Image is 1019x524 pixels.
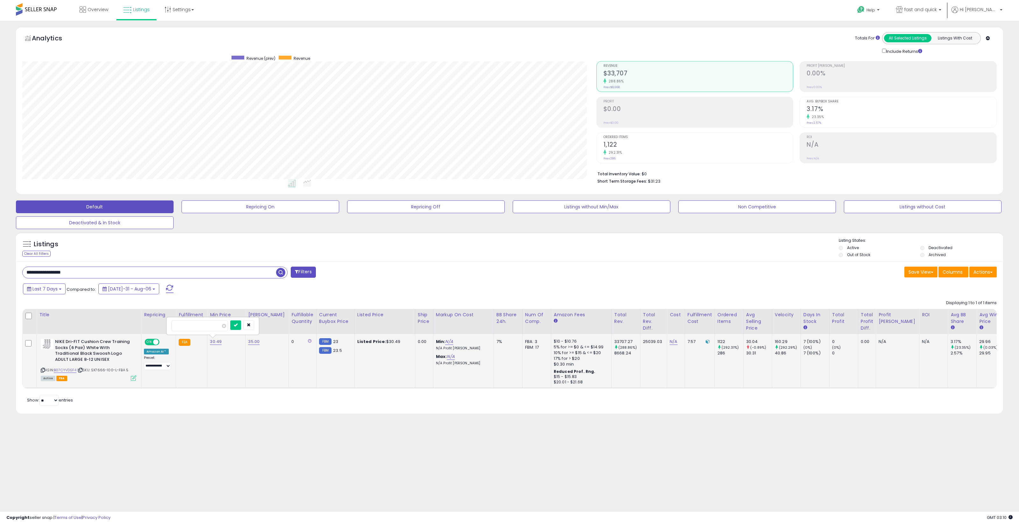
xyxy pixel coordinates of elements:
[603,121,618,125] small: Prev: $0.00
[357,311,412,318] div: Listed Price
[832,339,858,345] div: 0
[866,7,875,13] span: Help
[554,361,607,367] div: $0.30 min
[670,311,682,318] div: Cost
[447,353,454,360] a: N/A
[832,311,855,325] div: Total Profit
[969,267,997,277] button: Actions
[554,356,607,361] div: 17% for > $20
[333,339,338,345] span: 23
[852,1,886,21] a: Help
[979,339,1005,345] div: 29.96
[861,339,871,345] div: 0.00
[847,252,870,257] label: Out of Stock
[922,311,945,318] div: ROI
[182,200,339,213] button: Repricing On
[418,339,428,345] div: 0.00
[884,34,931,42] button: All Selected Listings
[77,367,128,373] span: | SKU: SX7666-100-L-FBA 5
[929,252,946,257] label: Archived
[832,350,858,356] div: 0
[246,56,275,61] span: Revenue (prev)
[56,376,67,381] span: FBA
[779,345,797,350] small: (292.29%)
[807,64,996,68] span: Profit [PERSON_NAME]
[357,339,386,345] b: Listed Price:
[319,347,331,354] small: FBM
[16,216,174,229] button: Deactivated & In Stock
[807,105,996,114] h2: 3.17%
[144,311,173,318] div: Repricing
[951,350,976,356] div: 2.57%
[951,339,976,345] div: 3.17%
[496,311,520,325] div: BB Share 24h.
[41,376,55,381] span: All listings currently available for purchase on Amazon
[554,350,607,356] div: 10% for >= $15 & <= $20
[775,339,801,345] div: 160.29
[23,283,66,294] button: Last 7 Days
[807,85,822,89] small: Prev: 0.00%
[159,339,169,345] span: OFF
[554,339,607,344] div: $10 - $10.76
[775,350,801,356] div: 40.86
[433,309,494,334] th: The percentage added to the cost of goods (COGS) that forms the calculator for Min & Max prices.
[525,311,548,325] div: Num of Comp.
[643,339,662,345] div: 25039.03
[210,339,222,345] a: 30.49
[27,397,73,403] span: Show: entries
[54,367,76,373] a: B07CYVDSF4
[554,311,609,318] div: Amazon Fees
[357,339,410,345] div: $30.49
[803,350,829,356] div: 7 (100%)
[979,311,1002,325] div: Avg Win Price
[979,325,983,331] small: Avg Win Price.
[839,238,1003,244] p: Listing States:
[955,345,971,350] small: (23.35%)
[554,369,595,374] b: Reduced Prof. Rng.
[688,311,712,325] div: Fulfillment Cost
[34,240,58,249] h5: Listings
[960,6,998,13] span: Hi [PERSON_NAME]
[855,35,880,41] div: Totals For
[606,150,622,155] small: 292.31%
[775,311,798,318] div: Velocity
[922,339,943,345] div: N/A
[554,374,607,380] div: $15 - $15.83
[436,311,491,318] div: Markup on Cost
[554,318,558,324] small: Amazon Fees.
[525,339,546,345] div: FBA: 3
[879,311,916,325] div: Profit [PERSON_NAME]
[614,350,640,356] div: 8668.24
[603,100,793,103] span: Profit
[807,136,996,139] span: ROI
[39,311,139,318] div: Title
[98,283,159,294] button: [DATE]-31 - Aug-06
[436,346,489,351] p: N/A Profit [PERSON_NAME]
[436,361,489,366] p: N/A Profit [PERSON_NAME]
[807,141,996,150] h2: N/A
[513,200,670,213] button: Listings without Min/Max
[32,34,75,44] h5: Analytics
[67,286,96,292] span: Compared to:
[554,344,607,350] div: 5% for >= $0 & <= $14.99
[807,100,996,103] span: Avg. Buybox Share
[597,178,647,184] b: Short Term Storage Fees:
[597,170,992,177] li: $0
[291,311,313,325] div: Fulfillable Quantity
[722,345,739,350] small: (292.31%)
[606,79,624,84] small: 288.86%
[614,339,640,345] div: 33707.27
[951,311,974,325] div: Avg BB Share
[750,345,766,350] small: (-0.89%)
[717,339,743,345] div: 1122
[144,349,169,354] div: Amazon AI *
[603,85,620,89] small: Prev: $8,668
[248,311,286,318] div: [PERSON_NAME]
[904,267,937,277] button: Save View
[597,171,641,177] b: Total Inventory Value:
[603,136,793,139] span: Ordered Items
[603,70,793,78] h2: $33,707
[648,178,660,184] span: $31.23
[291,267,316,278] button: Filters
[809,115,824,119] small: 23.35%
